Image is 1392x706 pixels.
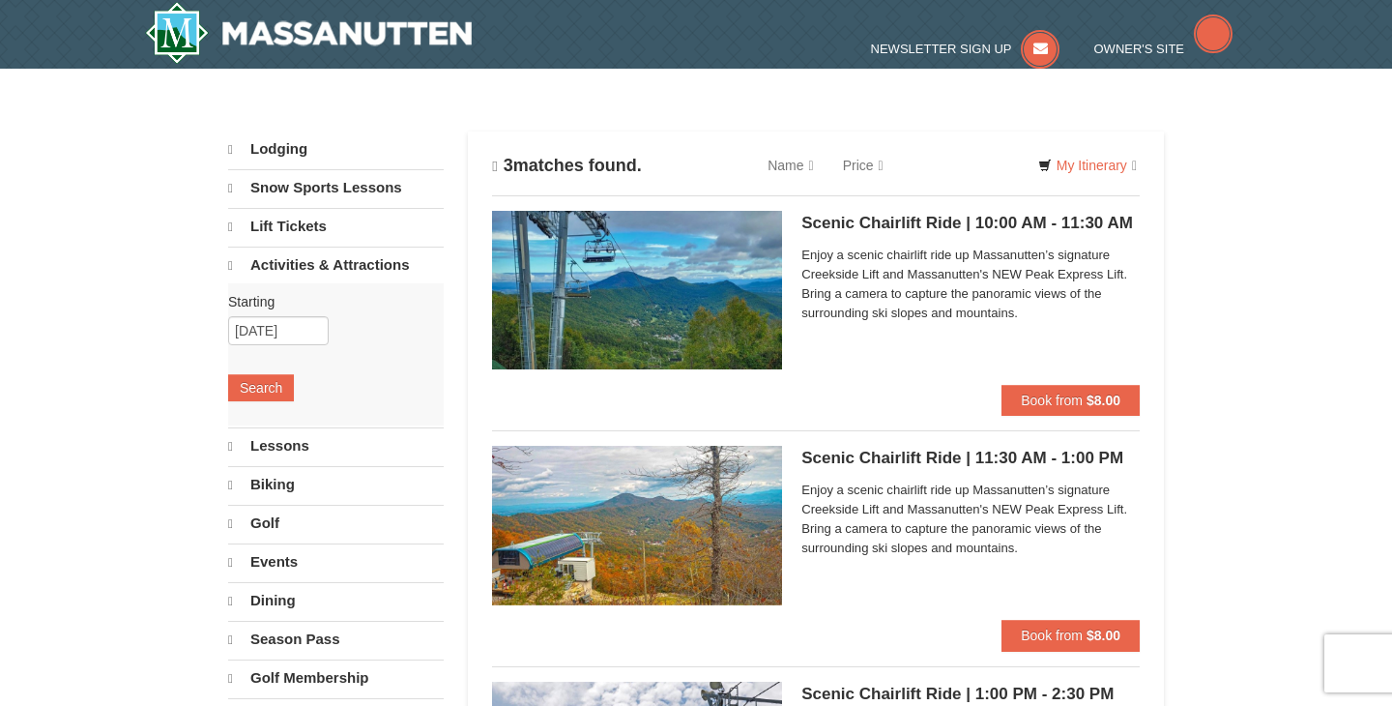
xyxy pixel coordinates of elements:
a: Massanutten Resort [145,2,472,64]
a: Activities & Attractions [228,247,444,283]
a: Price [828,146,898,185]
a: Lift Tickets [228,208,444,245]
a: Lessons [228,427,444,464]
a: Snow Sports Lessons [228,169,444,206]
span: Enjoy a scenic chairlift ride up Massanutten’s signature Creekside Lift and Massanutten's NEW Pea... [801,246,1140,323]
img: 24896431-13-a88f1aaf.jpg [492,446,782,604]
button: Search [228,374,294,401]
span: Enjoy a scenic chairlift ride up Massanutten’s signature Creekside Lift and Massanutten's NEW Pea... [801,481,1140,558]
a: Season Pass [228,621,444,658]
button: Book from $8.00 [1001,385,1140,416]
span: Newsletter Sign Up [871,42,1012,56]
button: Book from $8.00 [1001,620,1140,651]
a: Biking [228,466,444,503]
a: My Itinerary [1026,151,1149,180]
img: Massanutten Resort Logo [145,2,472,64]
strong: $8.00 [1087,628,1120,643]
span: Book from [1021,393,1083,408]
h5: Scenic Chairlift Ride | 1:00 PM - 2:30 PM [801,685,1140,704]
h5: Scenic Chairlift Ride | 10:00 AM - 11:30 AM [801,214,1140,233]
label: Starting [228,292,429,311]
a: Golf Membership [228,660,444,696]
a: Newsletter Sign Up [871,42,1060,56]
a: Golf [228,505,444,542]
a: Name [753,146,827,185]
h5: Scenic Chairlift Ride | 11:30 AM - 1:00 PM [801,449,1140,468]
a: Lodging [228,132,444,167]
a: Events [228,544,444,580]
span: Owner's Site [1094,42,1185,56]
a: Dining [228,582,444,619]
span: Book from [1021,628,1083,643]
strong: $8.00 [1087,393,1120,408]
img: 24896431-1-a2e2611b.jpg [492,211,782,369]
a: Owner's Site [1094,42,1233,56]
